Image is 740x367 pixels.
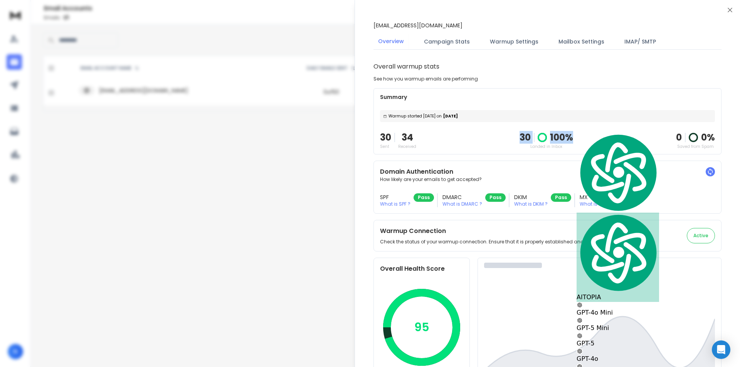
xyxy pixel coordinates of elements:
strong: 0 [676,131,682,144]
span: Warmup started [DATE] on [388,113,442,119]
p: Saved from Spam [676,144,715,149]
div: GPT-4o Mini [577,302,659,317]
img: gpt-black.svg [577,302,583,308]
p: Received [398,144,416,149]
img: gpt-black.svg [577,317,583,323]
p: How likely are your emails to get accepted? [380,176,715,183]
div: GPT-5 [577,333,659,348]
div: Pass [414,193,434,202]
p: 0 % [701,131,715,144]
p: 100 % [550,131,573,144]
img: logo.svg [577,132,659,213]
p: Summary [380,93,715,101]
button: Active [687,228,715,243]
h2: Overall Health Score [380,264,463,273]
h3: SPF [380,193,410,201]
img: gpt-black.svg [577,333,583,339]
h2: Warmup Connection [380,226,644,236]
button: Mailbox Settings [554,33,609,50]
h2: Domain Authentication [380,167,715,176]
img: gpt-black.svg [577,348,583,354]
p: 95 [414,320,429,334]
div: GPT-4o [577,348,659,364]
p: Check the status of your warmup connection. Ensure that it is properly established and functionin... [380,239,644,245]
button: Overview [373,33,409,50]
p: 34 [398,131,416,144]
p: What is DMARC ? [442,201,482,207]
p: What is DKIM ? [514,201,548,207]
div: Open Intercom Messenger [712,340,730,359]
p: 30 [520,131,531,144]
div: GPT-5 Mini [577,317,659,333]
div: Pass [485,193,506,202]
p: 30 [380,131,391,144]
p: Landed in Inbox [520,144,573,149]
p: [EMAIL_ADDRESS][DOMAIN_NAME] [373,22,462,29]
button: Warmup Settings [485,33,543,50]
h3: DKIM [514,193,548,201]
button: IMAP/ SMTP [620,33,661,50]
button: Campaign Stats [419,33,474,50]
p: What is SPF ? [380,201,410,207]
p: See how you warmup emails are performing [373,76,478,82]
div: Pass [551,193,571,202]
p: Sent [380,144,391,149]
h1: Overall warmup stats [373,62,439,71]
h3: DMARC [442,193,482,201]
div: [DATE] [380,110,715,122]
div: AITOPIA [577,213,659,302]
img: logo.svg [577,213,659,293]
